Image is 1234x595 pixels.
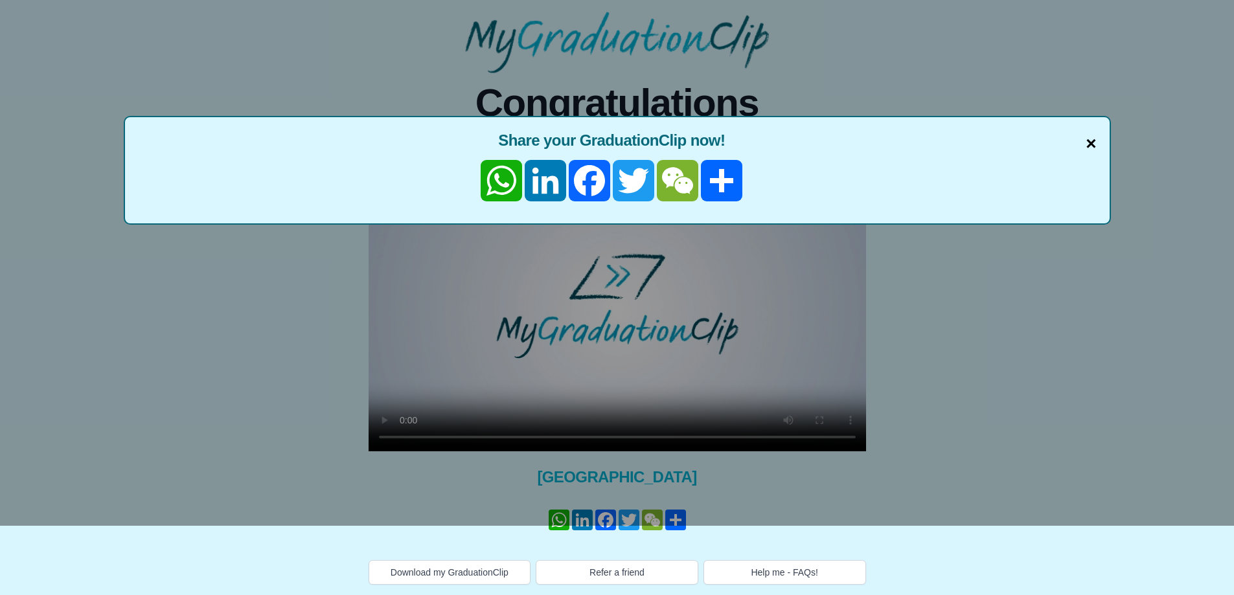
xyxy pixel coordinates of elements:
span: × [1086,130,1096,157]
a: WeChat [656,160,700,201]
a: WhatsApp [479,160,523,201]
button: Refer a friend [536,560,698,585]
a: Share [700,160,744,201]
a: Twitter [611,160,656,201]
a: LinkedIn [523,160,567,201]
button: Help me - FAQs! [703,560,866,585]
button: Download my GraduationClip [369,560,531,585]
span: Share your GraduationClip now! [138,130,1097,151]
a: Facebook [567,160,611,201]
